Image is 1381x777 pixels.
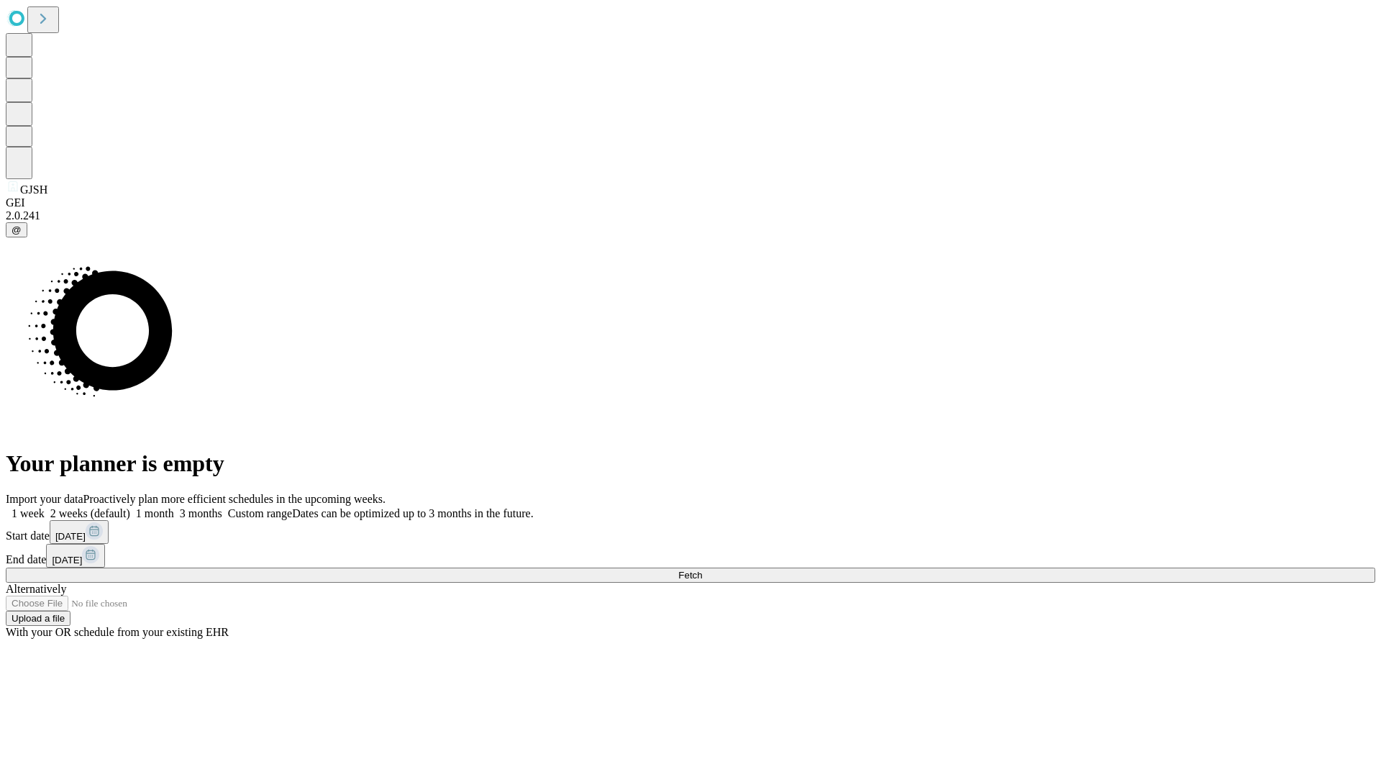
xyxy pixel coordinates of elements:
span: Proactively plan more efficient schedules in the upcoming weeks. [83,493,386,505]
span: [DATE] [52,555,82,565]
div: End date [6,544,1375,568]
span: GJSH [20,183,47,196]
span: 1 month [136,507,174,519]
span: Fetch [678,570,702,581]
h1: Your planner is empty [6,450,1375,477]
span: Alternatively [6,583,66,595]
button: Fetch [6,568,1375,583]
span: 1 week [12,507,45,519]
div: Start date [6,520,1375,544]
span: Dates can be optimized up to 3 months in the future. [292,507,533,519]
button: Upload a file [6,611,70,626]
span: Import your data [6,493,83,505]
button: [DATE] [50,520,109,544]
span: 3 months [180,507,222,519]
span: With your OR schedule from your existing EHR [6,626,229,638]
div: 2.0.241 [6,209,1375,222]
button: @ [6,222,27,237]
span: @ [12,224,22,235]
span: 2 weeks (default) [50,507,130,519]
span: Custom range [228,507,292,519]
button: [DATE] [46,544,105,568]
div: GEI [6,196,1375,209]
span: [DATE] [55,531,86,542]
